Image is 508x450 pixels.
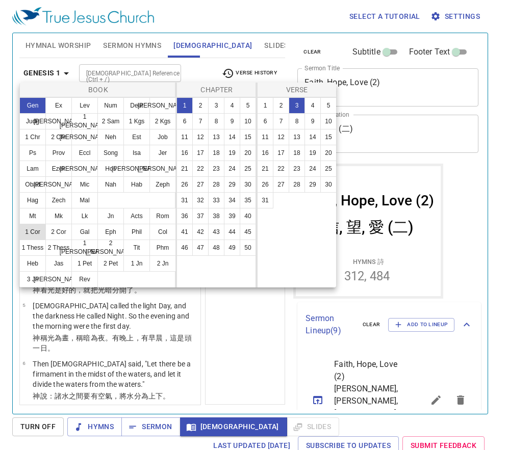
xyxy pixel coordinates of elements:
button: 28 [289,176,305,193]
button: Eph [97,224,124,240]
button: 1 Kgs [123,113,150,129]
button: 2 Pet [97,255,124,272]
button: 25 [320,161,337,177]
button: 41 [176,224,193,240]
button: Mal [71,192,98,208]
button: 28 [208,176,224,193]
button: 37 [192,208,209,224]
button: Num [97,97,124,114]
button: 9 [304,113,321,129]
button: 2 Sam [97,113,124,129]
button: 26 [176,176,193,193]
button: [PERSON_NAME] [149,97,176,114]
button: Prov [45,145,72,161]
button: 27 [273,176,289,193]
button: Lk [71,208,98,224]
button: Col [149,224,176,240]
button: [PERSON_NAME] [149,161,176,177]
button: 1 Cor [19,224,46,240]
p: Verse [260,85,334,95]
button: 49 [224,240,240,256]
button: Obad [19,176,46,193]
button: 29 [224,176,240,193]
button: 44 [224,224,240,240]
button: 43 [208,224,224,240]
button: Nah [97,176,124,193]
button: 6 [257,113,273,129]
button: 1 Chr [19,129,46,145]
button: 2 [PERSON_NAME] [97,240,124,256]
button: 10 [240,113,256,129]
button: Neh [97,129,124,145]
button: 12 [192,129,209,145]
button: 2 Chr [45,129,72,145]
button: 7 [192,113,209,129]
button: 19 [304,145,321,161]
button: Jer [149,145,176,161]
button: 4 [224,97,240,114]
button: 23 [289,161,305,177]
button: Phil [123,224,150,240]
button: Job [149,129,176,145]
button: 8 [289,113,305,129]
button: 1 Thess [19,240,46,256]
button: 13 [208,129,224,145]
button: Jn [97,208,124,224]
li: 484 [77,105,96,120]
button: Zech [45,192,72,208]
button: 25 [240,161,256,177]
button: 18 [289,145,305,161]
button: 3 Jn [19,271,46,287]
button: 5 [320,97,337,114]
button: 15 [320,129,337,145]
p: Chapter [179,85,255,95]
button: [PERSON_NAME] [71,129,98,145]
button: 40 [240,208,256,224]
button: 39 [224,208,240,224]
button: 24 [304,161,321,177]
button: Judg [19,113,46,129]
button: 33 [208,192,224,208]
button: Mk [45,208,72,224]
button: Rev [71,271,98,287]
button: 1 [176,97,193,114]
button: Lev [71,97,98,114]
button: Eccl [71,145,98,161]
button: 1 Jn [123,255,150,272]
button: 1 [PERSON_NAME] [71,113,98,129]
button: Tit [123,240,150,256]
button: 27 [192,176,209,193]
button: 34 [224,192,240,208]
button: 22 [273,161,289,177]
button: 26 [257,176,273,193]
button: 50 [240,240,256,256]
button: Gal [71,224,98,240]
button: 45 [240,224,256,240]
button: Hab [123,176,150,193]
button: 24 [224,161,240,177]
button: 36 [176,208,193,224]
button: Ex [45,97,72,114]
button: 2 Cor [45,224,72,240]
button: 30 [240,176,256,193]
button: 46 [176,240,193,256]
button: 48 [208,240,224,256]
button: 15 [240,129,256,145]
button: 47 [192,240,209,256]
button: Est [123,129,150,145]
button: 42 [192,224,209,240]
button: 5 [240,97,256,114]
button: 1 Pet [71,255,98,272]
button: 35 [240,192,256,208]
div: 信, 望, 愛 (二) [31,54,120,74]
button: 13 [289,129,305,145]
button: 2 [273,97,289,114]
button: 3 [289,97,305,114]
button: 17 [192,145,209,161]
p: Book [22,85,174,95]
button: 2 Kgs [149,113,176,129]
button: 11 [176,129,193,145]
button: 30 [320,176,337,193]
button: Deut [123,97,150,114]
button: 31 [176,192,193,208]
